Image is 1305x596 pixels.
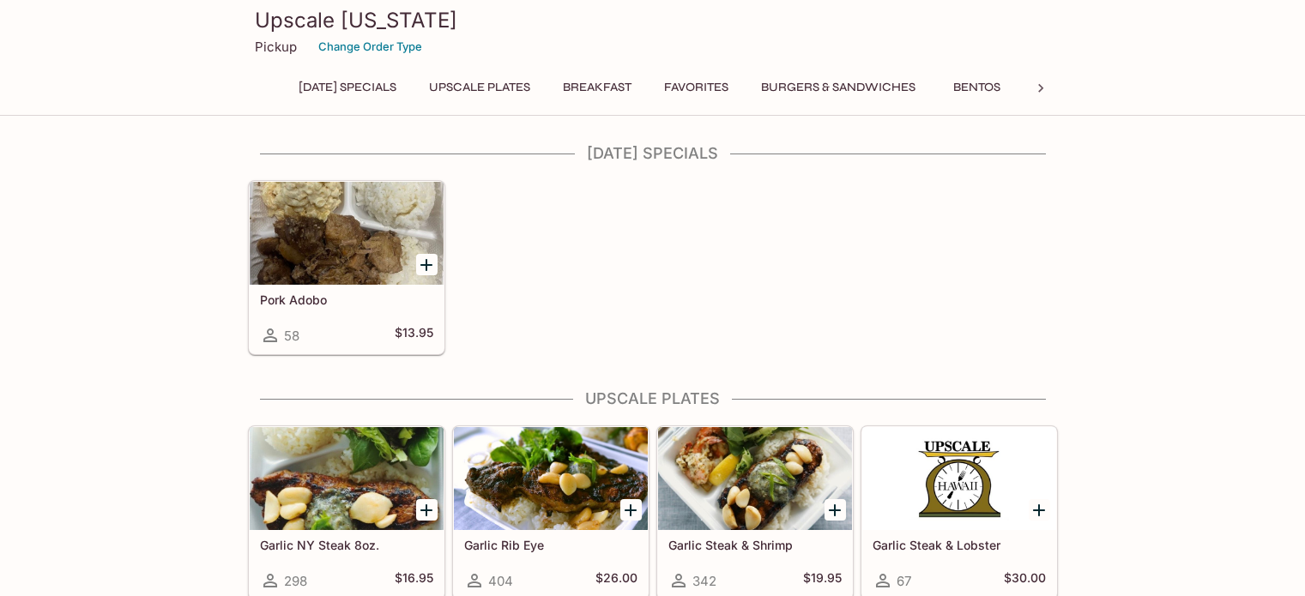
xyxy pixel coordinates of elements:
[416,254,438,275] button: Add Pork Adobo
[289,75,406,99] button: [DATE] Specials
[825,499,846,521] button: Add Garlic Steak & Shrimp
[553,75,641,99] button: Breakfast
[803,570,842,591] h5: $19.95
[862,427,1056,530] div: Garlic Steak & Lobster
[260,538,433,552] h5: Garlic NY Steak 8oz.
[897,573,911,589] span: 67
[454,427,648,530] div: Garlic Rib Eye
[260,292,433,307] h5: Pork Adobo
[420,75,540,99] button: UPSCALE Plates
[668,538,842,552] h5: Garlic Steak & Shrimp
[620,499,642,521] button: Add Garlic Rib Eye
[248,389,1058,408] h4: UPSCALE Plates
[311,33,430,60] button: Change Order Type
[595,570,637,591] h5: $26.00
[416,499,438,521] button: Add Garlic NY Steak 8oz.
[250,182,444,285] div: Pork Adobo
[873,538,1046,552] h5: Garlic Steak & Lobster
[284,328,299,344] span: 58
[1004,570,1046,591] h5: $30.00
[655,75,738,99] button: Favorites
[464,538,637,552] h5: Garlic Rib Eye
[395,570,433,591] h5: $16.95
[250,427,444,530] div: Garlic NY Steak 8oz.
[692,573,716,589] span: 342
[1029,499,1050,521] button: Add Garlic Steak & Lobster
[488,573,513,589] span: 404
[248,144,1058,163] h4: [DATE] Specials
[284,573,307,589] span: 298
[752,75,925,99] button: Burgers & Sandwiches
[395,325,433,346] h5: $13.95
[255,39,297,55] p: Pickup
[249,181,444,354] a: Pork Adobo58$13.95
[939,75,1016,99] button: Bentos
[255,7,1051,33] h3: Upscale [US_STATE]
[658,427,852,530] div: Garlic Steak & Shrimp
